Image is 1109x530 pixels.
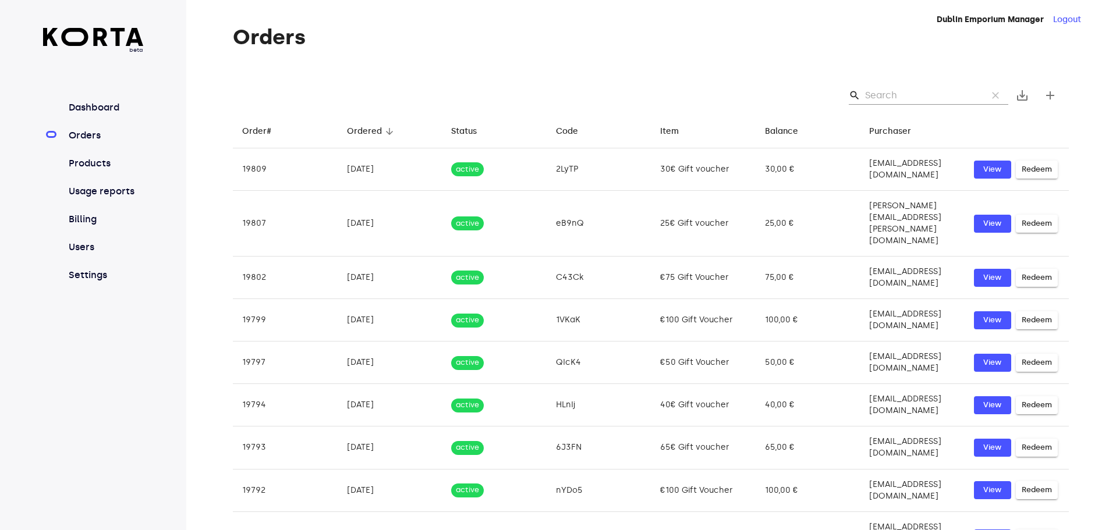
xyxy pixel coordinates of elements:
span: Redeem [1022,314,1052,327]
button: Redeem [1016,161,1058,179]
td: QIcK4 [547,342,651,384]
div: Balance [765,125,798,138]
td: 30,00 € [756,148,860,191]
span: Redeem [1022,271,1052,284]
span: Redeem [1022,441,1052,454]
a: beta [43,28,144,54]
button: View [974,439,1011,457]
span: active [451,218,484,229]
a: Usage reports [66,184,144,198]
td: [EMAIL_ADDRESS][DOMAIN_NAME] [860,257,965,299]
div: Ordered [347,125,382,138]
span: View [980,217,1005,230]
td: 75,00 € [756,257,860,299]
span: Code [556,125,593,138]
button: View [974,269,1011,287]
div: Item [660,125,679,138]
td: eB9nQ [547,191,651,257]
td: 19809 [233,148,338,191]
td: [EMAIL_ADDRESS][DOMAIN_NAME] [860,299,965,342]
button: Redeem [1016,215,1058,233]
td: 19807 [233,191,338,257]
td: [DATE] [338,257,442,299]
span: Redeem [1022,356,1052,369]
div: Code [556,125,578,138]
a: View [974,481,1011,499]
span: active [451,272,484,283]
td: [EMAIL_ADDRESS][DOMAIN_NAME] [860,469,965,511]
a: Settings [66,268,144,282]
td: [DATE] [338,148,442,191]
h1: Orders [233,26,1069,49]
button: View [974,311,1011,329]
button: Create new gift card [1036,81,1064,109]
td: nYDo5 [547,469,651,511]
span: Redeem [1022,217,1052,230]
a: Billing [66,212,144,226]
td: 65€ Gift voucher [651,426,756,469]
td: [EMAIL_ADDRESS][DOMAIN_NAME] [860,384,965,426]
td: 100,00 € [756,299,860,342]
td: 19793 [233,426,338,469]
td: [PERSON_NAME][EMAIL_ADDRESS][PERSON_NAME][DOMAIN_NAME] [860,191,965,257]
span: Redeem [1022,163,1052,176]
span: Redeem [1022,399,1052,412]
span: View [980,483,1005,497]
button: View [974,161,1011,179]
span: Order# [242,125,286,138]
button: View [974,396,1011,414]
button: Redeem [1016,481,1058,499]
td: [EMAIL_ADDRESS][DOMAIN_NAME] [860,148,965,191]
span: Redeem [1022,483,1052,497]
a: Users [66,240,144,254]
span: View [980,163,1005,176]
span: active [451,164,484,175]
td: [DATE] [338,426,442,469]
button: Redeem [1016,439,1058,457]
td: 100,00 € [756,469,860,511]
span: Ordered [347,125,397,138]
input: Search [865,86,978,105]
span: View [980,356,1005,369]
span: Item [660,125,694,138]
td: HLnIj [547,384,651,426]
td: 19797 [233,342,338,384]
td: €75 Gift Voucher [651,257,756,299]
span: View [980,314,1005,327]
img: Korta [43,28,144,46]
span: Balance [765,125,813,138]
td: 25,00 € [756,191,860,257]
td: 1VKaK [547,299,651,342]
strong: Dublin Emporium Manager [937,15,1044,24]
span: active [451,357,484,368]
td: [DATE] [338,299,442,342]
td: 40,00 € [756,384,860,426]
button: Redeem [1016,269,1058,287]
td: 40€ Gift voucher [651,384,756,426]
button: Redeem [1016,354,1058,372]
span: Search [849,90,860,101]
td: [DATE] [338,191,442,257]
td: [EMAIL_ADDRESS][DOMAIN_NAME] [860,426,965,469]
div: Purchaser [869,125,911,138]
td: 6J3FN [547,426,651,469]
a: Products [66,156,144,170]
span: Status [451,125,492,138]
button: Redeem [1016,396,1058,414]
button: View [974,215,1011,233]
button: Logout [1053,14,1081,26]
span: save_alt [1015,88,1029,102]
span: active [451,485,484,496]
button: Redeem [1016,311,1058,329]
td: 65,00 € [756,426,860,469]
td: 50,00 € [756,342,860,384]
span: Purchaser [869,125,926,138]
button: Export [1008,81,1036,109]
td: 19792 [233,469,338,511]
